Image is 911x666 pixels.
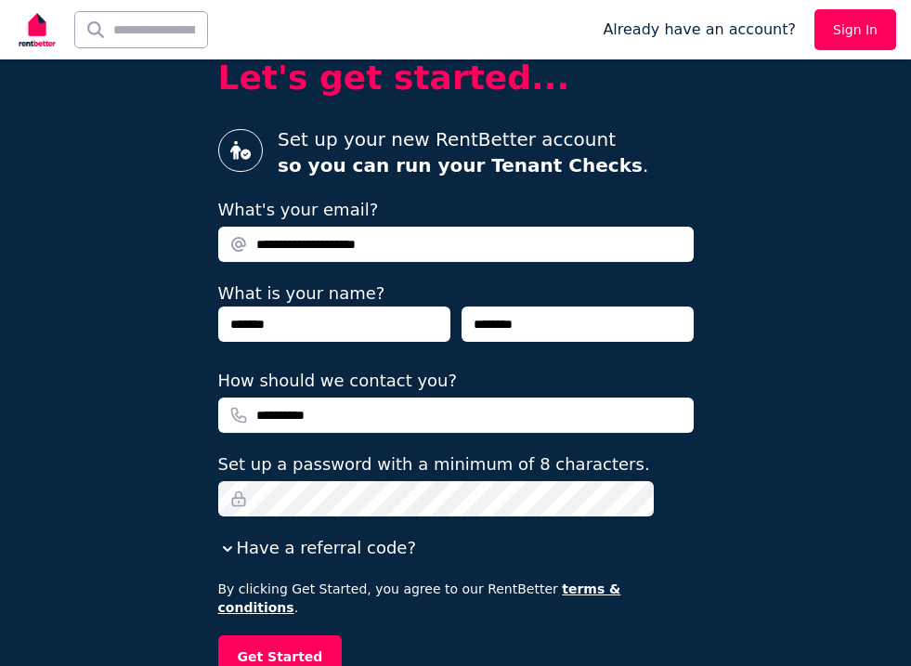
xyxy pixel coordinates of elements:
p: By clicking Get Started, you agree to our RentBetter . [218,580,694,617]
img: RentBetter [15,7,59,53]
label: What is your name? [218,283,385,303]
label: Set up a password with a minimum of 8 characters. [218,451,650,477]
h2: Let's get started... [218,59,694,97]
p: Set up your new RentBetter account . [278,126,648,178]
label: What's your email? [218,197,379,223]
strong: so you can run your Tenant Checks [278,154,643,176]
label: How should we contact you? [218,368,458,394]
button: Have a referral code? [218,535,416,561]
span: Already have an account? [603,19,796,41]
a: Sign In [814,9,896,50]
